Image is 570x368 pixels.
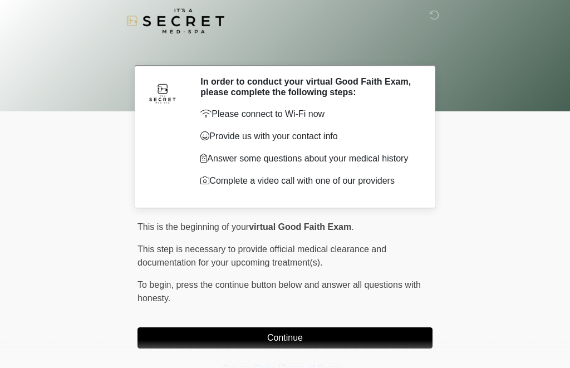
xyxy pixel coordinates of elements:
[137,280,176,290] span: To begin,
[200,76,416,97] h2: In order to conduct your virtual Good Faith Exam, please complete the following steps:
[200,107,416,121] p: Please connect to Wi-Fi now
[146,76,179,110] img: Agent Avatar
[137,222,249,232] span: This is the beginning of your
[126,8,224,33] img: It's A Secret Med Spa Logo
[200,174,416,188] p: Complete a video call with one of our providers
[351,222,353,232] span: .
[200,152,416,165] p: Answer some questions about your medical history
[129,40,441,61] h1: ‎ ‎
[137,280,421,303] span: press the continue button below and answer all questions with honesty.
[137,244,386,267] span: This step is necessary to provide official medical clearance and documentation for your upcoming ...
[200,130,416,143] p: Provide us with your contact info
[249,222,351,232] strong: virtual Good Faith Exam
[137,327,433,349] button: Continue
